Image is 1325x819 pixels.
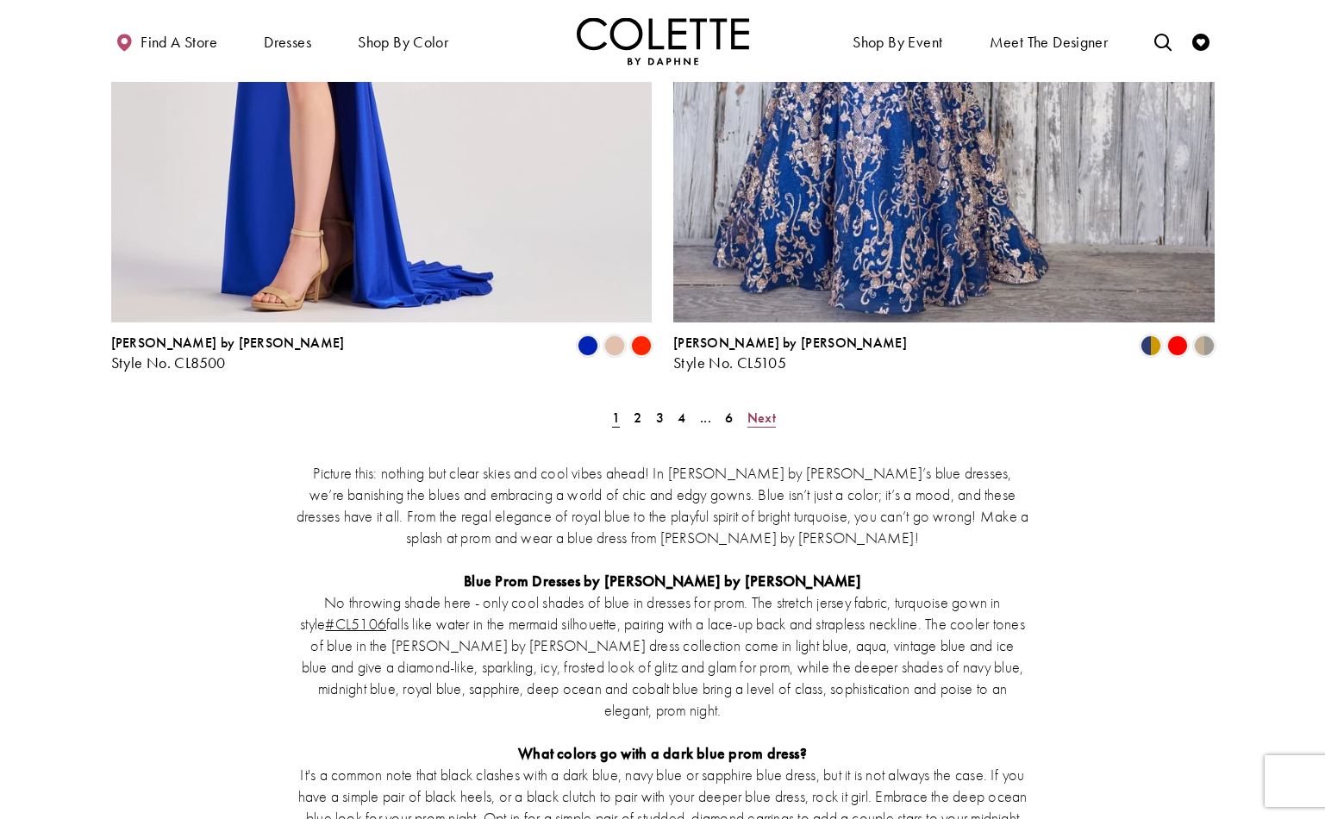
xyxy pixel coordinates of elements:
span: Meet the designer [990,34,1109,51]
a: Toggle search [1150,17,1176,65]
span: Dresses [259,17,316,65]
span: Shop By Event [848,17,947,65]
strong: Blue Prom Dresses by [PERSON_NAME] by [PERSON_NAME] [464,571,861,591]
span: Style No. CL8500 [111,353,226,372]
span: Shop by color [358,34,448,51]
a: Page 4 [672,405,691,430]
i: Red [1167,335,1188,356]
a: ... [695,405,716,430]
span: Shop by color [353,17,453,65]
img: Colette by Daphne [577,17,749,65]
span: 6 [725,409,733,427]
span: Find a store [141,34,217,51]
span: Next [747,409,776,427]
a: Visit Home Page [577,17,749,65]
span: 1 [612,409,620,427]
a: Page 2 [628,405,647,430]
a: Next Page [742,405,781,430]
a: Page 3 [651,405,669,430]
i: Navy Blue/Gold [1141,335,1161,356]
span: ... [700,409,711,427]
div: Colette by Daphne Style No. CL5105 [673,335,907,372]
a: Opens in new tab [325,614,386,634]
span: [PERSON_NAME] by [PERSON_NAME] [673,334,907,352]
i: Champagne [604,335,625,356]
i: Scarlet [631,335,652,356]
a: Page 6 [720,405,738,430]
div: Colette by Daphne Style No. CL8500 [111,335,345,372]
i: Gold/Pewter [1194,335,1215,356]
a: Find a store [111,17,222,65]
span: Dresses [264,34,311,51]
p: Picture this: nothing but clear skies and cool vibes ahead! In [PERSON_NAME] by [PERSON_NAME]’s b... [297,462,1029,548]
p: No throwing shade here - only cool shades of blue in dresses for prom. The stretch jersey fabric,... [297,591,1029,721]
span: Current Page [607,405,625,430]
span: Style No. CL5105 [673,353,786,372]
i: Royal Blue [578,335,598,356]
span: 3 [656,409,664,427]
strong: What colors go with a dark blue prom dress? [518,743,807,763]
a: Meet the designer [985,17,1113,65]
span: 2 [634,409,641,427]
span: [PERSON_NAME] by [PERSON_NAME] [111,334,345,352]
a: Check Wishlist [1188,17,1214,65]
span: Shop By Event [853,34,942,51]
span: 4 [678,409,685,427]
